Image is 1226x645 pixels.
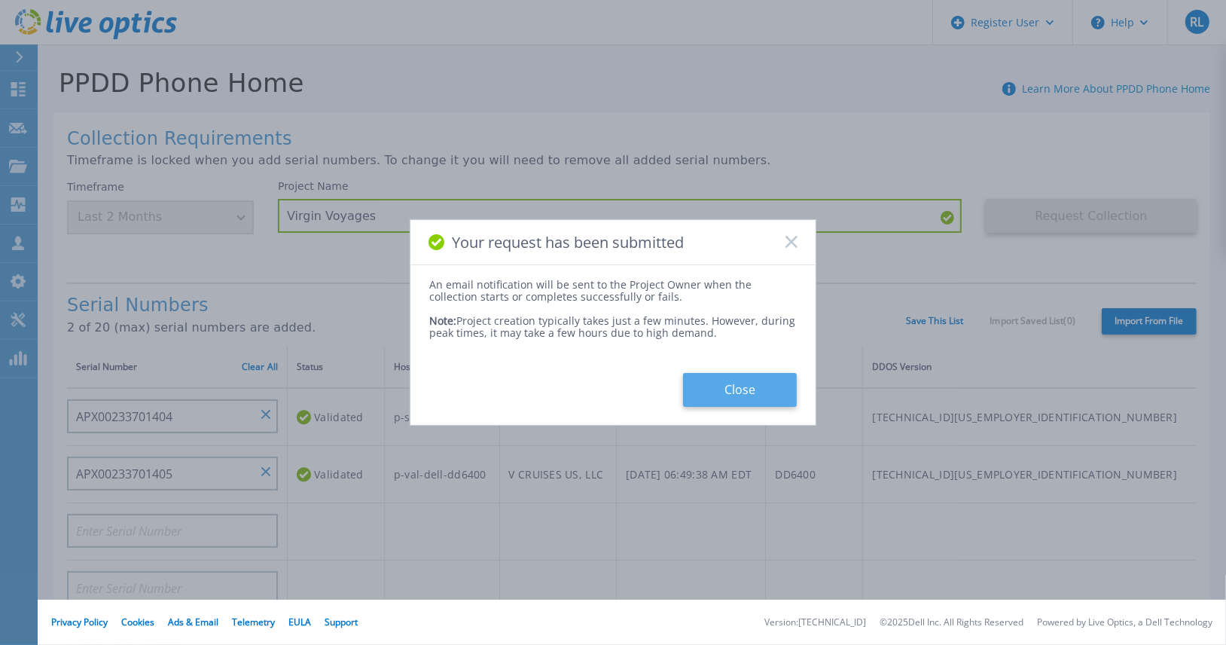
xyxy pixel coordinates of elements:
a: EULA [288,616,311,628]
span: Your request has been submitted [452,234,684,251]
a: Telemetry [232,616,275,628]
li: Version: [TECHNICAL_ID] [764,618,866,628]
li: © 2025 Dell Inc. All Rights Reserved [880,618,1023,628]
div: Project creation typically takes just a few minutes. However, during peak times, it may take a fe... [429,303,797,339]
div: An email notification will be sent to the Project Owner when the collection starts or completes s... [429,279,797,303]
button: Close [683,373,797,407]
a: Privacy Policy [51,616,108,628]
li: Powered by Live Optics, a Dell Technology [1037,618,1212,628]
span: Note: [429,313,456,328]
a: Cookies [121,616,154,628]
a: Ads & Email [168,616,218,628]
a: Support [325,616,358,628]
